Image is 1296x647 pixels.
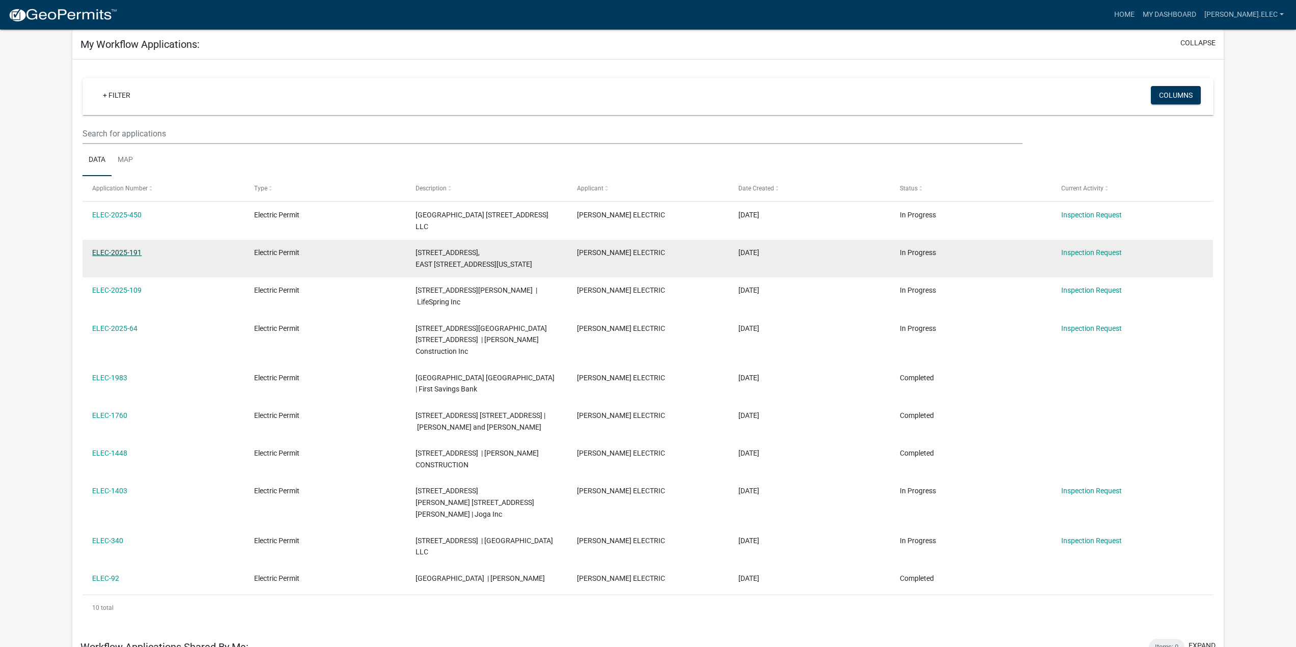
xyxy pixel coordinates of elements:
span: Current Activity [1061,185,1104,192]
a: ELEC-2025-64 [92,324,137,332]
span: 1123 WINDSOR DRIVE | Davis Linda [416,574,545,582]
a: ELEC-2025-191 [92,248,142,257]
a: Home [1110,5,1139,24]
span: In Progress [900,286,936,294]
span: Electric Permit [254,449,299,457]
a: ELEC-1760 [92,411,127,419]
a: Inspection Request [1061,537,1122,545]
a: ELEC-2025-450 [92,211,142,219]
span: Electric Permit [254,211,299,219]
span: In Progress [900,537,936,545]
span: Electric Permit [254,248,299,257]
span: Date Created [738,185,774,192]
a: Inspection Request [1061,211,1122,219]
a: Inspection Request [1061,324,1122,332]
span: 03/21/2024 [738,487,759,495]
datatable-header-cell: Application Number [82,176,244,201]
a: Map [112,144,139,177]
span: Completed [900,449,934,457]
span: 11/18/2024 [738,374,759,382]
span: In Progress [900,324,936,332]
datatable-header-cell: Description [406,176,567,201]
div: collapse [72,60,1224,631]
span: 2804 COYOTE COURT 2804 Coyote Court | GILMORE CONSTRUCTION [416,449,539,469]
span: Electric Permit [254,487,299,495]
span: 08/14/2025 [738,211,759,219]
span: Status [900,185,918,192]
span: 04/09/2025 [738,248,759,257]
a: Data [82,144,112,177]
span: Electric Permit [254,411,299,419]
span: In Progress [900,248,936,257]
a: Inspection Request [1061,248,1122,257]
span: Electric Permit [254,574,299,582]
datatable-header-cell: Status [890,176,1052,201]
a: ELEC-2025-109 [92,286,142,294]
a: [PERSON_NAME].elec [1200,5,1288,24]
a: ELEC-1448 [92,449,127,457]
a: ELEC-92 [92,574,119,582]
span: 2031 JEFFERSONVILLE COMMON DR | Jeffersonville Medical Center LLC [416,537,553,556]
span: 03/06/2025 [738,286,759,294]
a: ELEC-340 [92,537,123,545]
h5: My Workflow Applications: [80,38,200,50]
span: WARREN ELECTRIC [577,537,665,545]
span: 4014 E. 10TH STREET 4014 E 10th Street | Gilmore Construction Inc [416,324,547,356]
span: 1060 SHARON DRIVE | LifeSpring Inc [416,286,537,306]
span: Completed [900,411,934,419]
a: Inspection Request [1061,487,1122,495]
datatable-header-cell: Applicant [567,176,729,201]
span: 111 PAWNEE DRIVE 111 Pawnee Drive | Applegate Dylan R and Madill Jessica R [416,411,545,431]
span: WARREN ELECTRIC [577,411,665,419]
a: Inspection Request [1061,286,1122,294]
datatable-header-cell: Current Activity [1052,176,1213,201]
span: 1439 TENTH STREET, EAST 1439 E 10th Street | City of Jeffersonville Indiana [416,248,532,268]
a: My Dashboard [1139,5,1200,24]
span: 11/21/2022 [738,537,759,545]
span: Electric Permit [254,286,299,294]
span: WARREN ELECTRIC [577,487,665,495]
span: WARREN ELECTRIC [577,248,665,257]
a: + Filter [95,86,139,104]
span: In Progress [900,487,936,495]
span: 07/21/2022 [738,574,759,582]
span: 04/10/2024 [738,449,759,457]
datatable-header-cell: Date Created [729,176,890,201]
a: ELEC-1983 [92,374,127,382]
span: 1702 ALLISON LANE 1702 Allison Lane | Joga Inc [416,487,534,518]
span: Type [254,185,267,192]
a: ELEC-1403 [92,487,127,495]
span: WARREN ELECTRIC [577,286,665,294]
span: Electric Permit [254,324,299,332]
span: Completed [900,374,934,382]
span: WARREN ELECTRIC [577,374,665,382]
span: Application Number [92,185,148,192]
span: WARREN ELECTRIC [577,449,665,457]
span: Electric Permit [254,537,299,545]
span: WARREN ELECTRIC [577,211,665,219]
span: 08/13/2024 [738,411,759,419]
span: Applicant [577,185,603,192]
datatable-header-cell: Type [244,176,405,201]
button: Columns [1151,86,1201,104]
span: In Progress [900,211,936,219]
span: HAMBURG PIKE 1710 Veterans Parkway | D7-5 LLC [416,211,548,231]
input: Search for applications [82,123,1022,144]
span: Completed [900,574,934,582]
span: Description [416,185,447,192]
div: 10 total [82,595,1214,621]
span: 02/05/2025 [738,324,759,332]
span: HAMBURG PIKE 1720 Veterans Parkway | First Savings Bank [416,374,556,393]
span: WARREN ELECTRIC [577,574,665,582]
button: collapse [1180,38,1216,48]
span: Electric Permit [254,374,299,382]
span: WARREN ELECTRIC [577,324,665,332]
